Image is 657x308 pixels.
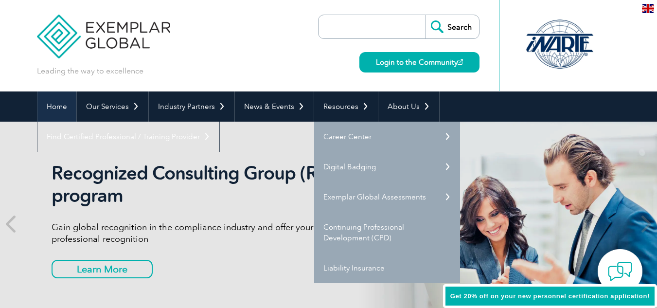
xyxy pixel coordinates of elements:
a: Learn More [52,260,153,278]
a: Industry Partners [149,91,234,122]
p: Gain global recognition in the compliance industry and offer your individual consultants professi... [52,221,416,245]
input: Search [426,15,479,38]
img: open_square.png [458,59,463,65]
a: Home [37,91,76,122]
img: contact-chat.png [608,259,632,284]
img: en [642,4,654,13]
a: About Us [378,91,439,122]
a: Resources [314,91,378,122]
a: Liability Insurance [314,253,460,283]
a: Our Services [77,91,148,122]
a: News & Events [235,91,314,122]
span: Get 20% off on your new personnel certification application! [450,292,650,300]
h2: Recognized Consulting Group (RCG) program [52,162,416,207]
a: Digital Badging [314,152,460,182]
a: Login to the Community [359,52,479,72]
a: Career Center [314,122,460,152]
a: Find Certified Professional / Training Provider [37,122,219,152]
p: Leading the way to excellence [37,66,143,76]
a: Continuing Professional Development (CPD) [314,212,460,253]
a: Exemplar Global Assessments [314,182,460,212]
